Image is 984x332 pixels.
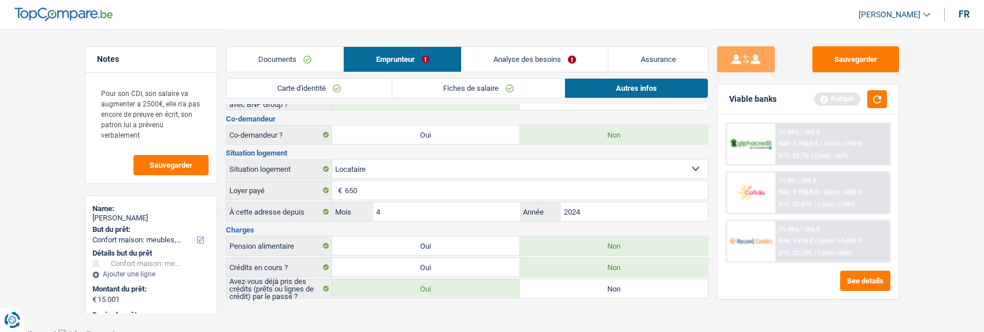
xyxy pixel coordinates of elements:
img: TopCompare Logo [14,8,113,21]
img: AlphaCredit [730,138,773,151]
span: Sauvegarder [150,161,192,169]
span: Limit: <60% [815,152,848,160]
h3: Co-demandeur [226,115,708,123]
div: fr [959,9,970,20]
span: / [820,140,822,147]
div: Ajouter une ligne [92,270,210,278]
button: Sauvegarder [812,46,899,72]
span: Limit: <60% [818,249,852,257]
span: Limit: >800 € [824,189,862,196]
label: Non [520,258,708,276]
span: NAI: 1 790,2 € [779,140,818,147]
label: Non [520,279,708,298]
label: Co-demandeur ? [226,126,332,144]
label: Loyer payé [226,181,332,200]
span: Limit: >750 € [824,140,862,147]
span: [PERSON_NAME] [859,10,920,20]
label: Crédits en cours ? [226,258,332,276]
div: [PERSON_NAME] [92,213,210,223]
div: Refresh [814,93,860,105]
div: 11.45% | 256 € [779,226,820,233]
h3: Situation logement [226,149,708,157]
label: Oui [332,258,520,276]
label: Situation logement [226,160,332,178]
label: Non [520,126,708,144]
span: € [332,181,345,200]
button: Sauvegarder [133,155,209,175]
a: Autres infos [565,79,708,98]
label: Pension alimentaire [226,237,332,255]
span: / [815,237,817,245]
span: DTI: 32.13% [779,249,812,257]
label: À cette adresse depuis [226,202,332,221]
label: Oui [332,126,520,144]
label: Mois [332,202,373,221]
div: Viable banks [729,94,777,104]
a: [PERSON_NAME] [849,5,930,24]
a: Emprunteur [344,47,461,72]
div: 11.99% | 260 € [779,128,820,136]
label: Durée du prêt: [92,311,207,320]
span: € [92,295,96,304]
span: NAI: 1 914 € [779,237,813,245]
h5: Notes [97,54,205,64]
span: NAI: 1 790,8 € [779,189,818,196]
div: 11.9% | 259 € [779,177,816,185]
button: See details [840,271,890,291]
label: Montant du prêt: [92,285,207,294]
h3: Charges [226,226,708,234]
span: / [811,152,813,160]
span: / [814,201,816,208]
div: Détails but du prêt [92,249,210,258]
input: AAAA [561,202,707,221]
span: / [820,189,822,196]
label: Oui [332,279,520,298]
a: Assurance [608,47,708,72]
input: MM [373,202,519,221]
span: Limit: <100% [818,201,855,208]
label: Oui [332,237,520,255]
label: Avez-vous déjà pris des crédits (prêts ou lignes de crédit) par le passé ? [226,279,332,298]
span: Limit: >1.033 € [819,237,862,245]
span: / [814,249,816,257]
label: Non [520,237,708,255]
img: Record Credits [730,230,773,252]
a: Carte d'identité [226,79,392,98]
span: DTI: 33.7% [779,152,809,160]
div: Name: [92,204,210,213]
a: Documents [226,47,344,72]
a: Fiches de salaire [392,79,565,98]
img: Cofidis [730,182,773,203]
span: DTI: 33.67% [779,201,812,208]
label: But du prêt: [92,225,207,234]
a: Analyse des besoins [462,47,608,72]
label: Année [520,202,561,221]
